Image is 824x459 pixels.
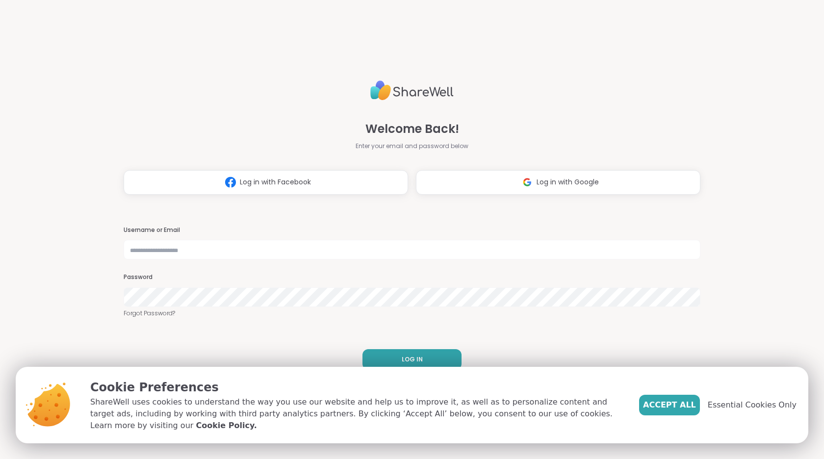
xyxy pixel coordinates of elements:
span: Welcome Back! [365,120,459,138]
a: Cookie Policy. [196,420,257,432]
h3: Password [124,273,700,281]
button: Log in with Facebook [124,170,408,195]
span: Essential Cookies Only [708,399,797,411]
p: Cookie Preferences [90,379,623,396]
button: Log in with Google [416,170,700,195]
img: ShareWell Logomark [221,173,240,191]
span: Log in with Google [537,177,599,187]
span: Accept All [643,399,696,411]
button: Accept All [639,395,700,415]
span: LOG IN [402,355,423,364]
img: ShareWell Logo [370,76,454,104]
a: Forgot Password? [124,309,700,318]
h3: Username or Email [124,226,700,234]
span: Log in with Facebook [240,177,311,187]
p: ShareWell uses cookies to understand the way you use our website and help us to improve it, as we... [90,396,623,432]
img: ShareWell Logomark [518,173,537,191]
span: Enter your email and password below [356,142,468,151]
button: LOG IN [362,349,462,370]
